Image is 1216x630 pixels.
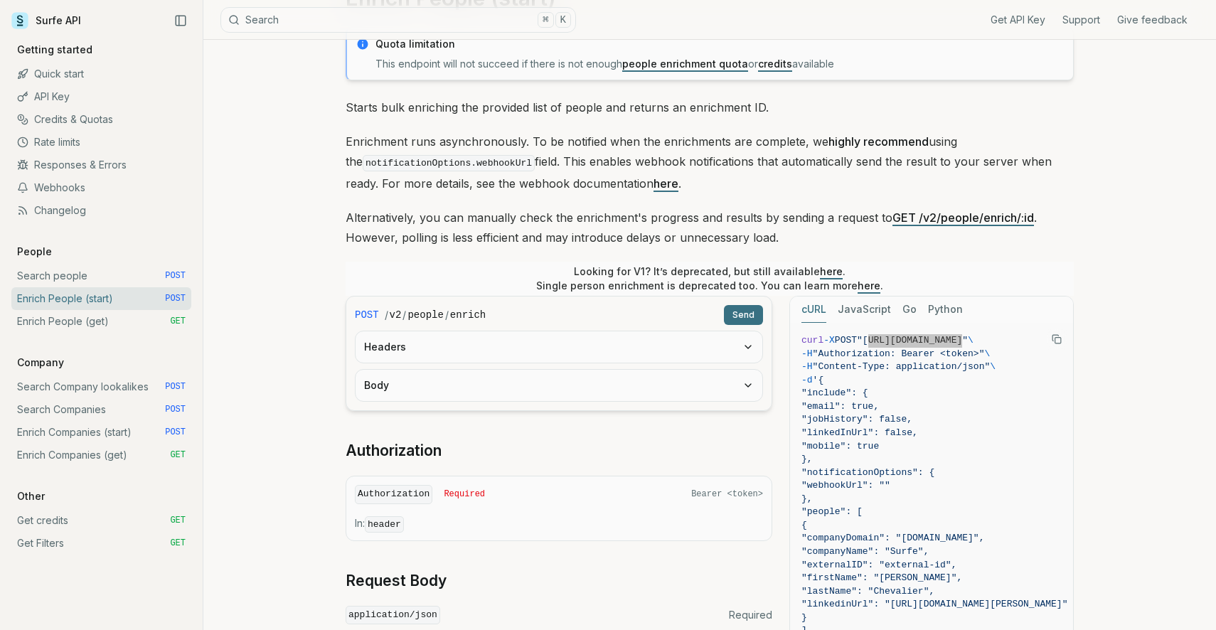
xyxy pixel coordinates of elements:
[11,245,58,259] p: People
[801,480,890,491] span: "webhookUrl": ""
[355,485,432,504] code: Authorization
[365,516,404,533] code: header
[11,199,191,222] a: Changelog
[828,134,929,149] strong: highly recommend
[11,108,191,131] a: Credits & Quotas
[724,305,763,325] button: Send
[801,546,929,557] span: "companyName": "Surfe",
[11,356,70,370] p: Company
[11,375,191,398] a: Search Company lookalikes POST
[555,12,571,28] kbd: K
[801,506,863,517] span: "people": [
[402,308,406,322] span: /
[346,208,1074,247] p: Alternatively, you can manually check the enrichment's progress and results by sending a request ...
[11,154,191,176] a: Responses & Errors
[801,427,918,438] span: "linkedInUrl": false,
[835,335,857,346] span: POST
[165,381,186,393] span: POST
[801,467,934,478] span: "notificationOptions": {
[801,586,934,597] span: "lastName": "Chevalier",
[801,348,813,359] span: -H
[165,427,186,438] span: POST
[165,270,186,282] span: POST
[11,489,50,503] p: Other
[813,375,824,385] span: '{
[892,210,1034,225] a: GET /v2/people/enrich/:id
[1046,329,1067,350] button: Copy Text
[801,414,912,425] span: "jobHistory": false,
[801,572,962,583] span: "firstName": "[PERSON_NAME]",
[968,335,974,346] span: \
[813,348,985,359] span: "Authorization: Bearer <token>"
[801,454,813,464] span: },
[1062,13,1100,27] a: Support
[375,57,1065,71] p: This endpoint will not succeed if there is not enough or available
[813,361,991,372] span: "Content-Type: application/json"
[346,606,440,625] code: application/json
[11,532,191,555] a: Get Filters GET
[801,599,1067,609] span: "linkedinUrl": "[URL][DOMAIN_NAME][PERSON_NAME]"
[758,58,792,70] a: credits
[928,297,963,323] button: Python
[170,10,191,31] button: Collapse Sidebar
[346,132,1074,193] p: Enrichment runs asynchronously. To be notified when the enrichments are complete, we using the fi...
[1117,13,1188,27] a: Give feedback
[801,441,879,452] span: "mobile": true
[801,493,813,504] span: },
[801,520,807,530] span: {
[165,404,186,415] span: POST
[838,297,891,323] button: JavaScript
[820,265,843,277] a: here
[355,516,763,532] p: In:
[801,335,823,346] span: curl
[536,265,883,293] p: Looking for V1? It’s deprecated, but still available . Single person enrichment is deprecated too...
[902,297,917,323] button: Go
[538,12,553,28] kbd: ⌘
[11,63,191,85] a: Quick start
[991,13,1045,27] a: Get API Key
[857,335,968,346] span: "[URL][DOMAIN_NAME]"
[990,361,996,372] span: \
[385,308,388,322] span: /
[11,398,191,421] a: Search Companies POST
[801,361,813,372] span: -H
[11,509,191,532] a: Get credits GET
[691,488,763,500] span: Bearer <token>
[170,316,186,327] span: GET
[11,287,191,310] a: Enrich People (start) POST
[220,7,576,33] button: Search⌘K
[355,308,379,322] span: POST
[356,331,762,363] button: Headers
[801,612,807,623] span: }
[11,43,98,57] p: Getting started
[363,155,535,171] code: notificationOptions.webhookUrl
[11,444,191,466] a: Enrich Companies (get) GET
[801,533,984,543] span: "companyDomain": "[DOMAIN_NAME]",
[801,375,813,385] span: -d
[346,97,1074,117] p: Starts bulk enriching the provided list of people and returns an enrichment ID.
[801,297,826,323] button: cURL
[823,335,835,346] span: -X
[11,310,191,333] a: Enrich People (get) GET
[11,176,191,199] a: Webhooks
[346,441,442,461] a: Authorization
[654,176,678,191] a: here
[858,279,880,292] a: here
[11,85,191,108] a: API Key
[11,131,191,154] a: Rate limits
[801,401,879,412] span: "email": true,
[170,515,186,526] span: GET
[801,388,868,398] span: "include": {
[11,10,81,31] a: Surfe API
[801,560,956,570] span: "externalID": "external-id",
[11,265,191,287] a: Search people POST
[170,449,186,461] span: GET
[390,308,402,322] code: v2
[170,538,186,549] span: GET
[622,58,748,70] a: people enrichment quota
[375,37,1065,51] p: Quota limitation
[444,488,485,500] span: Required
[356,370,762,401] button: Body
[445,308,449,322] span: /
[11,421,191,444] a: Enrich Companies (start) POST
